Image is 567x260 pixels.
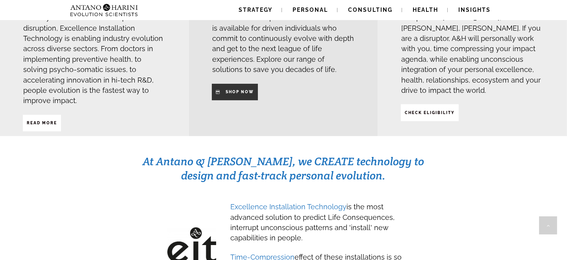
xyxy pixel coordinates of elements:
span: Strategy [239,7,272,13]
strong: Read More [27,121,57,125]
span: At Antano & [PERSON_NAME], we CREATE technology to design and fast-track personal evolution. [143,154,424,183]
strong: CHECK ELIGIBILITY [405,111,455,115]
span: is the most advanced solution to predict Life Consequences, interrupt unconscious patterns and 'i... [230,203,395,242]
span: Excellence Installation Technology [230,203,346,211]
a: SHop NOW [212,84,258,100]
span: Health [413,7,438,13]
span: Insights [458,7,491,13]
span: Consulting [348,7,393,13]
span: Personal [293,7,328,13]
strong: SHop NOW [226,90,254,94]
a: Read More [23,115,61,131]
a: CHECK ELIGIBILITY [401,104,459,121]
